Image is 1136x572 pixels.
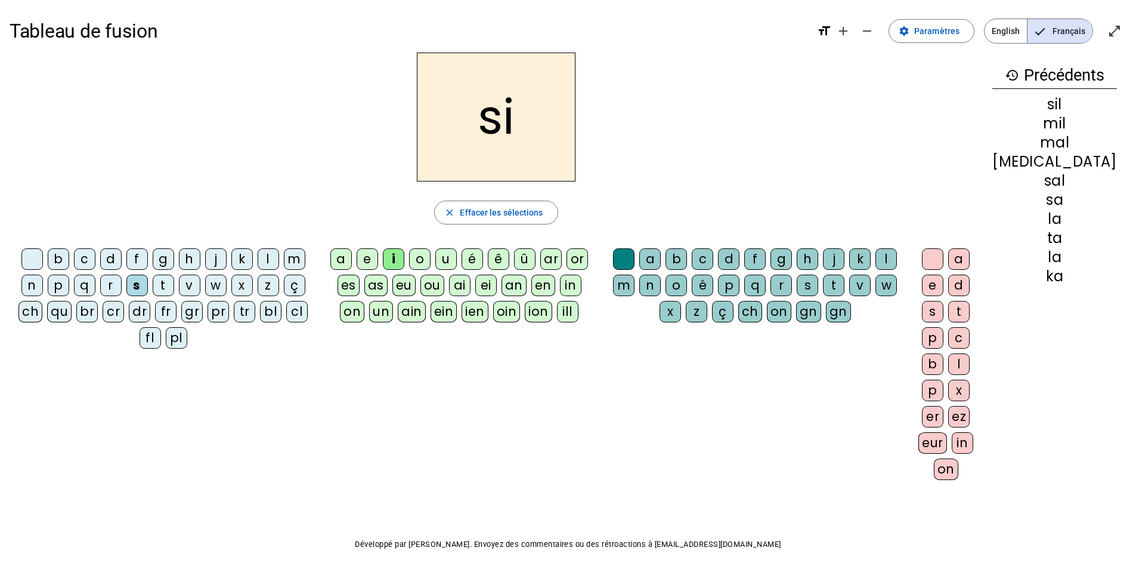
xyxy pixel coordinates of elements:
div: s [126,275,148,296]
div: en [531,275,555,296]
div: x [660,301,681,322]
div: m [284,248,305,270]
div: mal [992,136,1117,150]
div: o [665,275,687,296]
div: b [665,248,687,270]
div: tr [234,301,255,322]
span: Français [1027,19,1092,43]
div: a [639,248,661,270]
div: x [231,275,253,296]
div: eu [392,275,416,296]
div: a [948,248,970,270]
div: v [179,275,200,296]
div: p [718,275,739,296]
div: ar [540,248,562,270]
button: Paramètres [889,19,974,43]
div: j [823,248,844,270]
div: z [686,301,707,322]
div: gn [826,301,851,322]
div: an [502,275,527,296]
div: x [948,380,970,401]
div: eur [918,432,947,454]
div: l [875,248,897,270]
div: ain [398,301,426,322]
mat-icon: format_size [817,24,831,38]
mat-icon: add [836,24,850,38]
div: ei [475,275,497,296]
div: p [48,275,69,296]
div: ein [431,301,457,322]
div: û [514,248,536,270]
div: w [875,275,897,296]
div: [MEDICAL_DATA] [992,155,1117,169]
div: in [952,432,973,454]
div: l [258,248,279,270]
div: ou [420,275,444,296]
button: Diminuer la taille de la police [855,19,879,43]
div: n [639,275,661,296]
div: cl [286,301,308,322]
div: la [992,250,1117,265]
div: k [849,248,871,270]
div: b [922,353,943,375]
div: t [823,275,844,296]
div: fl [140,327,161,349]
div: s [797,275,818,296]
div: on [340,301,364,322]
div: d [948,275,970,296]
div: br [76,301,98,322]
div: dr [129,301,150,322]
div: f [126,248,148,270]
div: t [948,301,970,322]
div: ç [712,301,733,322]
span: English [985,19,1027,43]
div: q [74,275,95,296]
div: sa [992,193,1117,207]
div: d [100,248,122,270]
mat-icon: open_in_full [1107,24,1122,38]
mat-icon: settings [899,26,909,36]
div: es [338,275,360,296]
div: or [567,248,588,270]
div: w [205,275,227,296]
div: f [744,248,766,270]
div: mil [992,116,1117,131]
div: m [613,275,634,296]
mat-icon: close [444,207,455,218]
div: sil [992,97,1117,112]
div: h [797,248,818,270]
div: r [770,275,792,296]
div: c [948,327,970,349]
div: b [48,248,69,270]
div: c [692,248,713,270]
div: ill [557,301,578,322]
div: ta [992,231,1117,245]
div: j [205,248,227,270]
div: e [922,275,943,296]
div: g [770,248,792,270]
p: Développé par [PERSON_NAME]. Envoyez des commentaires ou des rétroactions à [EMAIL_ADDRESS][DOMAI... [10,537,1126,552]
div: fr [155,301,177,322]
div: o [409,248,431,270]
div: l [948,353,970,375]
button: Augmenter la taille de la police [831,19,855,43]
div: on [934,459,958,480]
div: q [744,275,766,296]
div: g [153,248,174,270]
h3: Précédents [992,62,1117,89]
div: ka [992,269,1117,284]
div: ez [948,406,970,428]
div: ion [525,301,552,322]
span: Paramètres [914,24,959,38]
div: e [357,248,378,270]
div: cr [103,301,124,322]
div: i [383,248,404,270]
h1: Tableau de fusion [10,12,807,50]
div: p [922,380,943,401]
div: er [922,406,943,428]
div: on [767,301,791,322]
div: s [922,301,943,322]
div: u [435,248,457,270]
mat-icon: history [1005,68,1019,82]
div: qu [47,301,72,322]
